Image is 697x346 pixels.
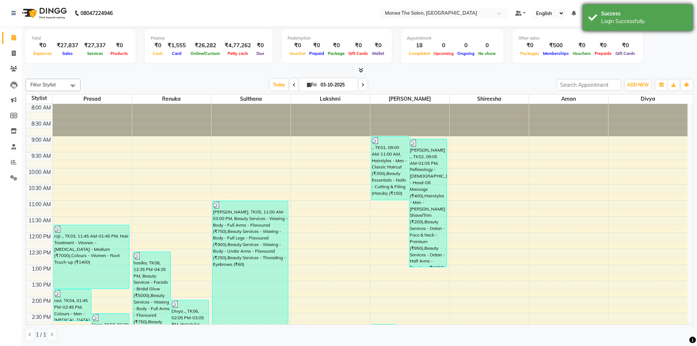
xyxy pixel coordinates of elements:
span: Divya [608,94,688,104]
span: Vouchers [571,51,593,56]
div: ₹26,282 [189,41,222,50]
div: 9:30 AM [30,152,52,160]
div: ₹0 [571,41,593,50]
div: ₹0 [326,41,346,50]
div: ₹0 [614,41,637,50]
span: Fri [305,82,318,88]
div: ₹0 [254,41,267,50]
button: ADD NEW [625,80,651,90]
div: 12:30 PM [27,249,52,257]
div: ₹0 [151,41,165,50]
div: ₹27,337 [81,41,109,50]
img: logo [19,3,69,23]
div: 1:00 PM [30,265,52,273]
div: ₹4,77,262 [222,41,254,50]
span: 1 / 1 [36,331,46,339]
span: Ongoing [456,51,476,56]
div: 10:30 AM [27,185,52,192]
span: [PERSON_NAME] [370,94,449,104]
div: ₹500 [541,41,571,50]
div: 12:00 PM [27,233,52,241]
div: 18 [407,41,432,50]
div: ., TK01, 09:00 AM-11:00 AM, Hairstyles - Men - Classic Haircut (₹300),Beauty Essentials - Nails -... [371,137,409,200]
div: 8:00 AM [30,104,52,112]
div: 0 [456,41,476,50]
span: Sulthana [211,94,291,104]
b: 08047224946 [80,3,113,23]
span: Lakshmi [291,94,370,104]
span: Prepaid [307,51,326,56]
div: Redemption [288,35,386,41]
span: No show [476,51,498,56]
div: ₹0 [109,41,130,50]
span: Sales [60,51,75,56]
span: Upcoming [432,51,456,56]
div: ₹0 [288,41,307,50]
div: 9:00 AM [30,136,52,144]
div: ₹0 [370,41,386,50]
div: Finance [151,35,267,41]
span: Products [109,51,130,56]
div: roji ., TK03, 11:45 AM-01:45 PM, Hair Treatment - Women - [MEDICAL_DATA] - Medium (₹7000),Colours... [54,225,130,289]
span: Gift Cards [614,51,637,56]
div: ravi, TK04, 01:45 PM-02:45 PM, Colours - Men - [MEDICAL_DATA] Free (₹1100) [54,290,91,321]
div: 2:30 PM [30,313,52,321]
span: Services [85,51,105,56]
span: Renuka [132,94,211,104]
div: [PERSON_NAME], TK05, 11:00 AM-03:00 PM, Beauty Services - Waxing - Body - Full Arms - Flavoured (... [213,201,288,329]
span: Wallet [370,51,386,56]
span: Expenses [31,51,54,56]
span: Card [170,51,183,56]
input: 2025-10-03 [318,79,355,90]
span: Completed [407,51,432,56]
span: ADD NEW [627,82,649,88]
div: ₹0 [518,41,541,50]
div: 8:30 AM [30,120,52,128]
span: Memberships [541,51,571,56]
div: [PERSON_NAME] ., TK02, 09:05 AM-01:05 PM, Reflexology - [DEMOGRAPHIC_DATA] - Head-Oil Massage (₹4... [409,139,447,267]
div: ₹0 [593,41,614,50]
span: Due [255,51,266,56]
div: Login Successfully. [601,18,687,25]
span: Prasad [53,94,132,104]
div: ₹0 [346,41,370,50]
span: Petty cash [226,51,250,56]
span: Today [270,79,288,90]
div: ₹0 [31,41,54,50]
div: Appointment [407,35,498,41]
span: Filter Stylist [30,82,56,88]
div: 0 [432,41,456,50]
div: Total [31,35,130,41]
div: ₹27,837 [54,41,81,50]
span: Aman [529,94,608,104]
div: 11:30 AM [27,217,52,224]
span: Packages [518,51,541,56]
div: 0 [476,41,498,50]
div: ₹0 [307,41,326,50]
div: Divya ., TK06, 02:05 PM-03:05 PM, Hairstyles - Women - Blowdry Curls (₹650) [171,300,209,331]
span: Gift Cards [346,51,370,56]
span: shireesha [450,94,529,104]
div: 10:00 AM [27,168,52,176]
span: Package [326,51,346,56]
span: Prepaids [593,51,614,56]
div: 11:00 AM [27,201,52,208]
span: Cash [151,51,165,56]
div: ₹1,555 [165,41,189,50]
div: Stylist [26,94,52,102]
div: Success [601,10,687,18]
div: 2:00 PM [30,297,52,305]
div: kiran, TK07, 02:30 PM-03:30 PM, Hairstyles - Men - [PERSON_NAME] Shave/Trim (₹200) [92,314,129,345]
span: Voucher [288,51,307,56]
span: Online/Custom [189,51,222,56]
input: Search Appointment [557,79,621,90]
div: Other sales [518,35,637,41]
div: 1:30 PM [30,281,52,289]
